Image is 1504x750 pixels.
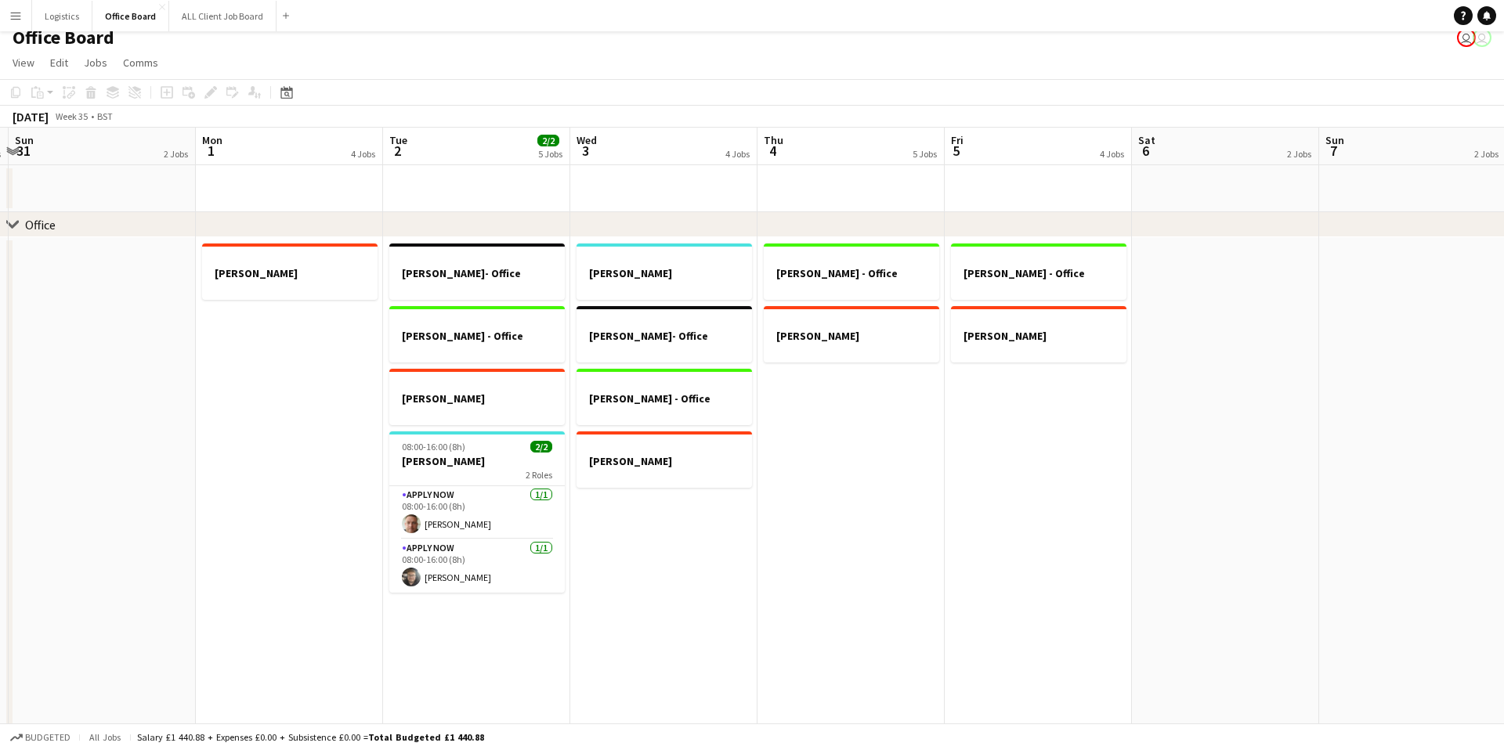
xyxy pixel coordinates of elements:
a: Jobs [78,52,114,73]
div: 4 Jobs [1100,148,1124,160]
div: BST [97,110,113,122]
div: 4 Jobs [725,148,750,160]
a: View [6,52,41,73]
span: Wed [577,133,597,147]
app-job-card: [PERSON_NAME] [389,369,565,425]
app-job-card: [PERSON_NAME] [764,306,939,362]
span: Fri [951,133,963,147]
span: 6 [1136,142,1155,160]
button: Office Board [92,1,169,31]
div: Office [25,217,56,233]
app-user-avatar: Julie Renhard Gray [1457,28,1476,47]
span: Week 35 [52,110,91,122]
span: 2/2 [537,135,559,146]
div: 5 Jobs [538,148,562,160]
h3: [PERSON_NAME] [577,266,752,280]
button: Budgeted [8,729,73,746]
h3: [PERSON_NAME] [764,329,939,343]
div: 5 Jobs [913,148,937,160]
app-job-card: [PERSON_NAME] - Office [577,369,752,425]
app-card-role: APPLY NOW1/108:00-16:00 (8h)[PERSON_NAME] [389,486,565,539]
h3: [PERSON_NAME] - Office [389,329,565,343]
h3: [PERSON_NAME] [577,454,752,468]
span: Edit [50,56,68,70]
span: 08:00-16:00 (8h) [402,441,465,453]
span: Budgeted [25,732,70,743]
h3: [PERSON_NAME]- Office [389,266,565,280]
app-job-card: 08:00-16:00 (8h)2/2[PERSON_NAME]2 RolesAPPLY NOW1/108:00-16:00 (8h)[PERSON_NAME]APPLY NOW1/108:00... [389,431,565,593]
app-job-card: [PERSON_NAME] [951,306,1126,362]
app-job-card: [PERSON_NAME]- Office [389,243,565,300]
span: 4 [761,142,783,160]
span: Sun [15,133,34,147]
h1: Office Board [13,26,114,49]
h3: [PERSON_NAME] - Office [764,266,939,280]
div: 2 Jobs [1287,148,1311,160]
h3: [PERSON_NAME]- Office [577,329,752,343]
app-job-card: [PERSON_NAME] [577,431,752,488]
span: Jobs [84,56,107,70]
button: Logistics [32,1,92,31]
span: 31 [13,142,34,160]
a: Comms [117,52,164,73]
div: 4 Jobs [351,148,375,160]
h3: [PERSON_NAME] [389,454,565,468]
span: Tue [389,133,407,147]
app-job-card: [PERSON_NAME]- Office [577,306,752,362]
span: Mon [202,133,222,147]
div: 2 Jobs [164,148,188,160]
app-user-avatar: Nicole Palmer [1473,28,1491,47]
app-job-card: [PERSON_NAME] [202,243,378,300]
span: 2/2 [530,441,552,453]
app-job-card: [PERSON_NAME] - Office [389,306,565,362]
span: Sat [1138,133,1155,147]
app-job-card: [PERSON_NAME] [577,243,752,300]
span: Sun [1325,133,1344,147]
span: Total Budgeted £1 440.88 [368,731,484,743]
div: Salary £1 440.88 + Expenses £0.00 + Subsistence £0.00 = [137,731,484,743]
app-job-card: [PERSON_NAME] - Office [951,243,1126,300]
h3: [PERSON_NAME] - Office [577,391,752,406]
h3: [PERSON_NAME] [202,266,378,280]
div: 2 Jobs [1474,148,1499,160]
h3: [PERSON_NAME] - Office [951,266,1126,280]
div: [DATE] [13,109,49,124]
span: 2 [387,142,407,160]
span: 5 [949,142,963,160]
app-card-role: APPLY NOW1/108:00-16:00 (8h)[PERSON_NAME] [389,539,565,593]
a: Edit [44,52,74,73]
span: 3 [574,142,597,160]
span: 1 [200,142,222,160]
app-job-card: [PERSON_NAME] - Office [764,243,939,300]
span: Comms [123,56,158,70]
span: 7 [1323,142,1344,160]
span: View [13,56,34,70]
span: All jobs [86,731,124,743]
h3: [PERSON_NAME] [389,391,565,406]
span: Thu [764,133,783,147]
h3: [PERSON_NAME] [951,329,1126,343]
span: 2 Roles [526,469,552,481]
button: ALL Client Job Board [169,1,277,31]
